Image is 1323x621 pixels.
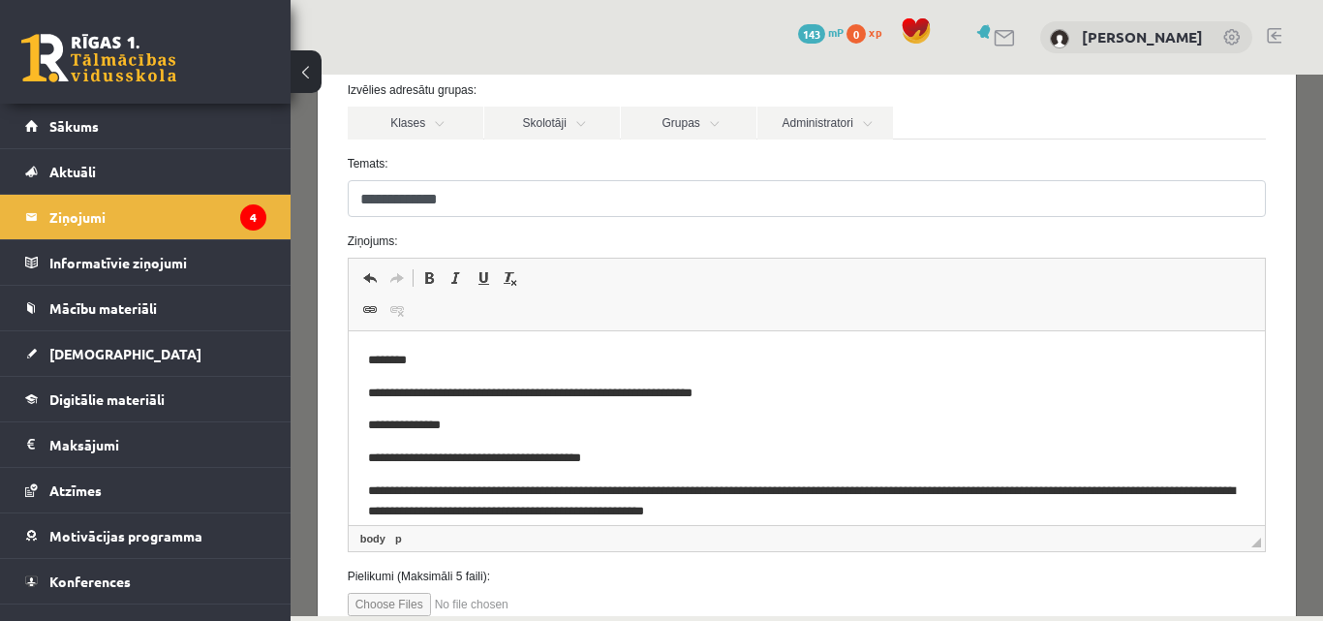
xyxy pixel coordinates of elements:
span: 143 [798,24,825,44]
span: Sākums [49,117,99,135]
span: Atzīmes [49,481,102,499]
legend: Maksājumi [49,422,266,467]
span: Mācību materiāli [49,299,157,317]
a: Remove Format [206,191,233,216]
a: Unlink [93,223,120,248]
a: [DEMOGRAPHIC_DATA] [25,331,266,376]
a: Link (Ctrl+K) [66,223,93,248]
span: Digitālie materiāli [49,390,165,408]
span: Konferences [49,573,131,590]
a: Konferences [25,559,266,604]
legend: Informatīvie ziņojumi [49,240,266,285]
a: Redo (Ctrl+Y) [93,191,120,216]
a: Klases [57,32,193,65]
a: Rīgas 1. Tālmācības vidusskola [21,34,176,82]
a: p element [101,455,115,473]
a: 143 mP [798,24,844,40]
label: Ziņojums: [43,158,991,175]
a: Bold (Ctrl+B) [125,191,152,216]
label: Izvēlies adresātu grupas: [43,7,991,24]
a: Ziņojumi4 [25,195,266,239]
span: [DEMOGRAPHIC_DATA] [49,345,201,362]
a: body element [66,455,99,473]
a: 0 xp [846,24,891,40]
iframe: Editor, wiswyg-editor-47024837555120-1757612657-469 [58,257,975,450]
a: Undo (Ctrl+Z) [66,191,93,216]
a: Sākums [25,104,266,148]
label: Temats: [43,80,991,98]
a: Grupas [330,32,466,65]
span: mP [828,24,844,40]
a: Mācību materiāli [25,286,266,330]
span: 0 [846,24,866,44]
span: Resize [961,463,970,473]
a: [PERSON_NAME] [1082,27,1203,47]
a: Italic (Ctrl+I) [152,191,179,216]
a: Skolotāji [194,32,329,65]
span: Motivācijas programma [49,527,202,544]
span: xp [869,24,881,40]
img: Elīna Anna Zaķīte [1050,29,1069,48]
a: Digitālie materiāli [25,377,266,421]
a: Atzīmes [25,468,266,512]
label: Pielikumi (Maksimāli 5 faili): [43,493,991,511]
legend: Ziņojumi [49,195,266,239]
a: Informatīvie ziņojumi [25,240,266,285]
a: Aktuāli [25,149,266,194]
span: Aktuāli [49,163,96,180]
a: Underline (Ctrl+U) [179,191,206,216]
i: 4 [240,204,266,231]
a: Motivācijas programma [25,513,266,558]
a: Administratori [467,32,602,65]
a: Maksājumi [25,422,266,467]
